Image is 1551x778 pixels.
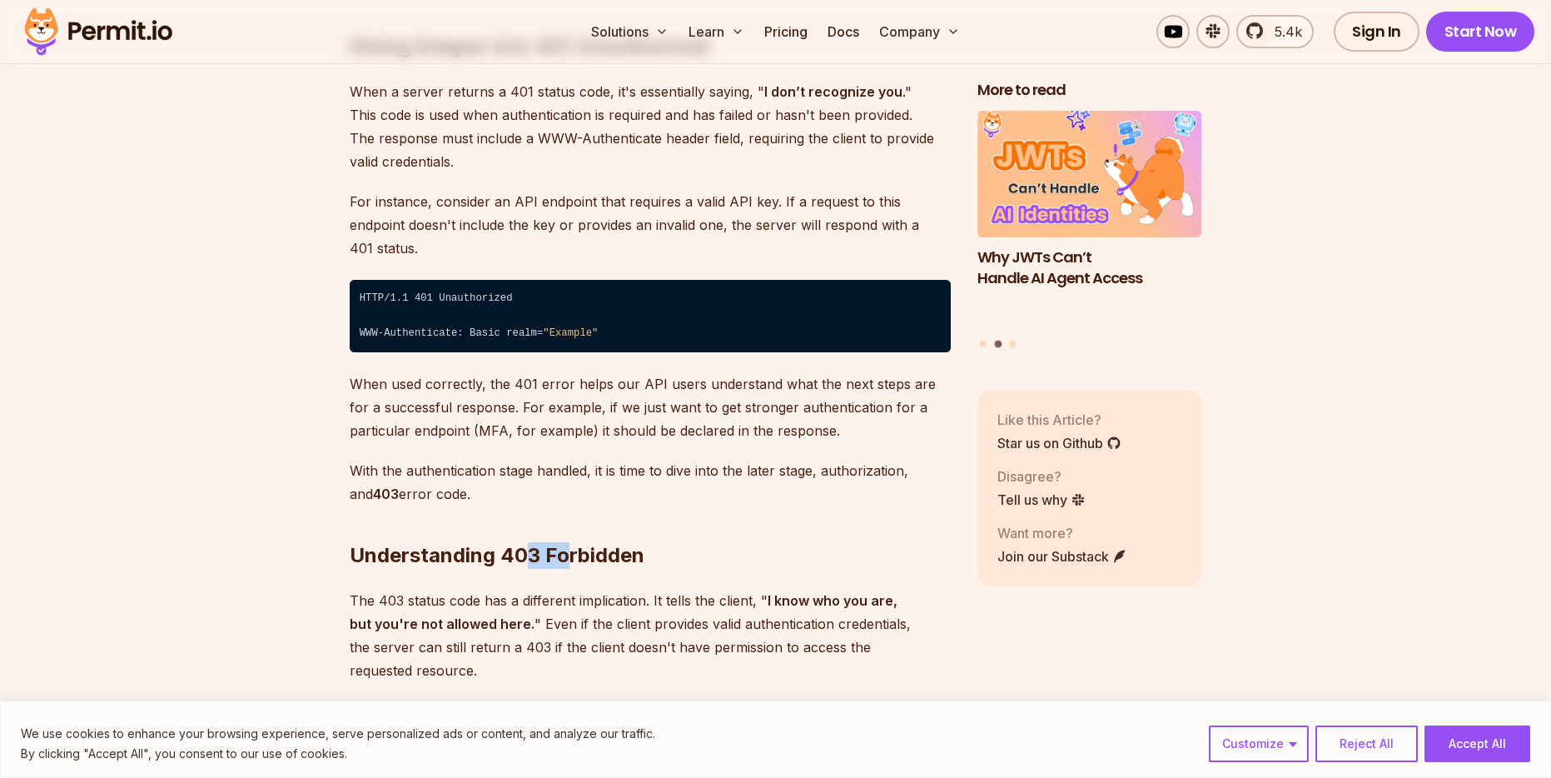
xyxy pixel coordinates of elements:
a: 5.4k [1236,15,1314,48]
button: Solutions [584,15,675,48]
li: 2 of 3 [977,111,1202,330]
a: Join our Substack [997,546,1127,566]
button: Learn [682,15,751,48]
p: For instance, consider an API endpoint that requires a valid API key. If a request to this endpoi... [350,190,951,260]
a: Docs [821,15,866,48]
p: We use cookies to enhance your browsing experience, serve personalized ads or content, and analyz... [21,724,655,744]
img: Permit logo [17,3,180,60]
strong: I don’t recognize you [764,83,902,100]
span: "Example" [543,327,598,339]
button: Go to slide 3 [1009,340,1016,347]
p: With the authentication stage handled, it is time to dive into the later stage, authorization, an... [350,459,951,506]
p: For example, a user might be authenticated to access a website but lack the necessary permissions... [350,699,951,746]
button: Go to slide 2 [994,340,1002,347]
button: Company [872,15,967,48]
a: Why JWTs Can’t Handle AI Agent AccessWhy JWTs Can’t Handle AI Agent Access [977,111,1202,330]
h2: Understanding 403 Forbidden [350,476,951,569]
p: Want more? [997,522,1127,542]
button: Accept All [1424,726,1530,762]
p: By clicking "Accept All", you consent to our use of cookies. [21,744,655,764]
a: Pricing [758,15,814,48]
h2: More to read [977,80,1202,101]
button: Customize [1209,726,1309,762]
a: Star us on Github [997,432,1121,452]
a: Tell us why [997,489,1086,509]
span: 5.4k [1265,22,1302,42]
p: Like this Article? [997,409,1121,429]
p: The 403 status code has a different implication. It tells the client, " " Even if the client prov... [350,589,951,682]
div: Posts [977,111,1202,350]
img: Why JWTs Can’t Handle AI Agent Access [977,111,1202,237]
code: HTTP/1.1 401 Unauthorized ⁠ WWW-Authenticate: Basic realm= [350,280,951,353]
p: Disagree? [997,466,1086,486]
a: Sign In [1334,12,1419,52]
p: When used correctly, the 401 error helps our API users understand what the next steps are for a s... [350,372,951,442]
h3: Why JWTs Can’t Handle AI Agent Access [977,247,1202,288]
strong: 403 [373,486,399,502]
button: Go to slide 1 [980,340,987,347]
p: When a server returns a 401 status code, it's essentially saying, " ." This code is used when aut... [350,80,951,173]
button: Reject All [1315,726,1418,762]
a: Start Now [1426,12,1535,52]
